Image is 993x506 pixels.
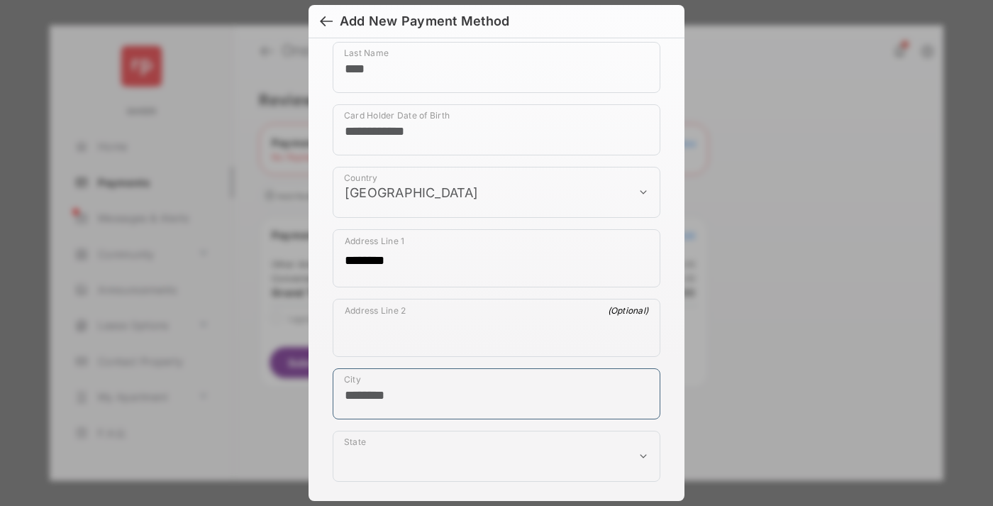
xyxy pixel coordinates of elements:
[333,431,660,482] div: payment_method_screening[postal_addresses][administrativeArea]
[333,229,660,287] div: payment_method_screening[postal_addresses][addressLine1]
[333,167,660,218] div: payment_method_screening[postal_addresses][country]
[333,368,660,419] div: payment_method_screening[postal_addresses][locality]
[333,299,660,357] div: payment_method_screening[postal_addresses][addressLine2]
[340,13,509,29] div: Add New Payment Method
